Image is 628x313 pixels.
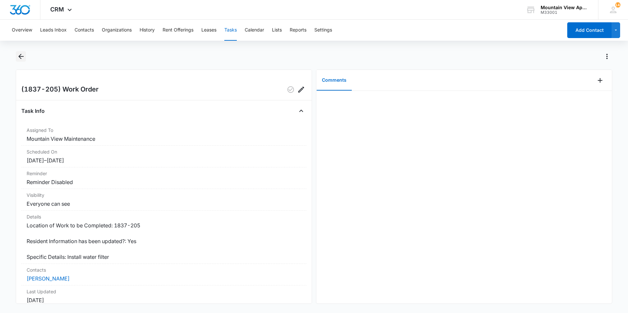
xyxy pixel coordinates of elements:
dd: [DATE] – [DATE] [27,156,301,164]
button: Add Comment [595,75,605,86]
dt: Assigned To [27,127,301,134]
button: Close [296,106,306,116]
button: Comments [317,70,352,91]
span: 143 [615,2,620,8]
dt: Contacts [27,266,301,273]
div: Scheduled On[DATE]–[DATE] [21,146,306,167]
dd: Everyone can see [27,200,301,208]
button: Overview [12,20,32,41]
button: History [140,20,155,41]
button: Settings [314,20,332,41]
div: Contacts[PERSON_NAME] [21,264,306,285]
div: ReminderReminder Disabled [21,167,306,189]
dt: Reminder [27,170,301,177]
dd: Reminder Disabled [27,178,301,186]
button: Add Contact [567,22,612,38]
dd: [DATE] [27,296,301,304]
button: Contacts [75,20,94,41]
div: DetailsLocation of Work to be Completed: 1837-205 Resident Information has been updated?: Yes Spe... [21,211,306,264]
div: Last Updated[DATE] [21,285,306,307]
button: Actions [602,51,612,62]
button: Rent Offerings [163,20,193,41]
div: VisibilityEveryone can see [21,189,306,211]
div: Assigned ToMountain View Maintenance [21,124,306,146]
button: Tasks [224,20,237,41]
dt: Scheduled On [27,148,301,155]
dt: Visibility [27,192,301,198]
button: Leads Inbox [40,20,67,41]
button: Edit [296,84,306,95]
button: Reports [290,20,306,41]
button: Back [16,51,26,62]
div: notifications count [615,2,620,8]
div: account id [541,10,589,15]
dt: Details [27,213,301,220]
dd: Mountain View Maintenance [27,135,301,143]
a: [PERSON_NAME] [27,275,70,282]
button: Leases [201,20,216,41]
button: Organizations [102,20,132,41]
button: Lists [272,20,282,41]
span: CRM [50,6,64,13]
dd: Location of Work to be Completed: 1837-205 Resident Information has been updated?: Yes Specific D... [27,221,301,261]
h2: (1837-205) Work Order [21,84,99,95]
dt: Last Updated [27,288,301,295]
h4: Task Info [21,107,45,115]
div: account name [541,5,589,10]
button: Calendar [245,20,264,41]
